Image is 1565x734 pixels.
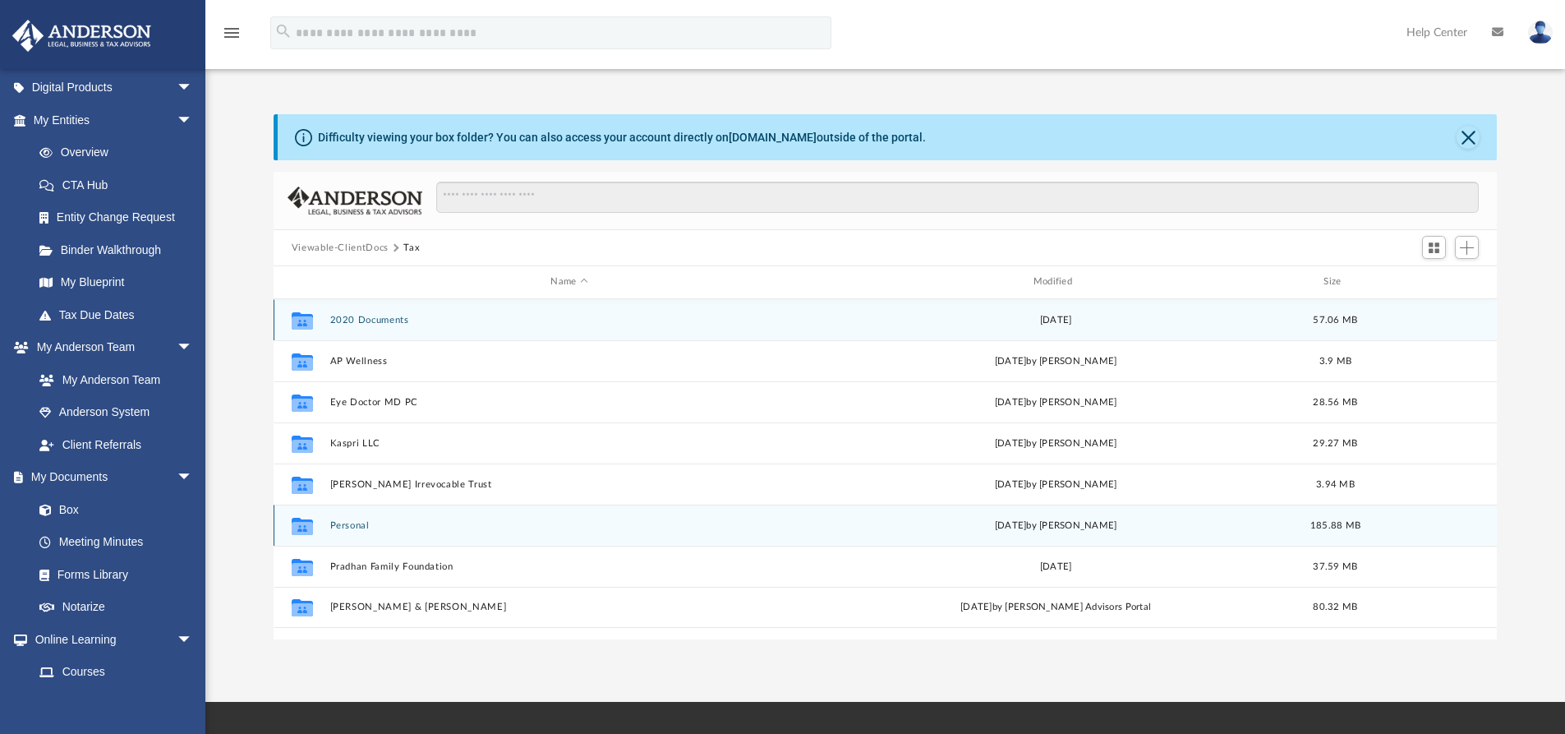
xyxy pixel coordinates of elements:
button: [PERSON_NAME] Irrevocable Trust [329,479,808,490]
a: Client Referrals [23,428,209,461]
div: [DATE] [816,559,1295,574]
div: by [PERSON_NAME] [816,395,1295,409]
a: Forms Library [23,558,201,591]
div: [DATE] by [PERSON_NAME] [816,353,1295,368]
a: Anderson System [23,396,209,429]
div: Difficulty viewing your box folder? You can also access your account directly on outside of the p... [318,129,926,146]
a: My Blueprint [23,266,209,299]
div: id [281,275,322,289]
button: Add [1455,236,1480,259]
span: 185.88 MB [1310,520,1360,529]
span: [DATE] [994,397,1026,406]
div: [DATE] by [PERSON_NAME] Advisors Portal [816,600,1295,615]
img: User Pic [1528,21,1553,44]
span: arrow_drop_down [177,623,209,657]
div: id [1375,275,1490,289]
button: AP Wellness [329,356,808,367]
div: grid [274,299,1498,639]
span: 28.56 MB [1313,397,1357,406]
a: My Documentsarrow_drop_down [12,461,209,494]
a: Tax Due Dates [23,298,218,331]
div: Size [1302,275,1368,289]
div: [DATE] [816,312,1295,327]
span: 29.27 MB [1313,438,1357,447]
i: search [274,22,292,40]
span: arrow_drop_down [177,104,209,137]
span: arrow_drop_down [177,72,209,105]
img: Anderson Advisors Platinum Portal [7,20,156,52]
button: Close [1457,126,1480,149]
a: [DOMAIN_NAME] [729,131,817,144]
a: menu [222,31,242,43]
span: arrow_drop_down [177,461,209,495]
button: Tax [403,241,420,256]
span: 3.9 MB [1319,356,1351,365]
a: My Anderson Team [23,363,201,396]
a: Overview [23,136,218,169]
button: [PERSON_NAME] & [PERSON_NAME] [329,602,808,612]
button: Eye Doctor MD PC [329,397,808,408]
a: Binder Walkthrough [23,233,218,266]
a: My Anderson Teamarrow_drop_down [12,331,209,364]
div: [DATE] by [PERSON_NAME] [816,477,1295,492]
a: Digital Productsarrow_drop_down [12,72,218,104]
span: arrow_drop_down [177,331,209,365]
a: Meeting Minutes [23,526,209,559]
div: Modified [816,275,1296,289]
div: [DATE] by [PERSON_NAME] [816,518,1295,533]
button: 2020 Documents [329,315,808,325]
button: Viewable-ClientDocs [292,241,389,256]
button: Switch to Grid View [1422,236,1447,259]
a: Notarize [23,591,209,624]
a: CTA Hub [23,168,218,201]
a: My Entitiesarrow_drop_down [12,104,218,136]
span: 3.94 MB [1316,479,1355,488]
a: Box [23,493,201,526]
a: Entity Change Request [23,201,218,234]
span: 37.59 MB [1313,561,1357,570]
input: Search files and folders [436,182,1479,213]
div: [DATE] by [PERSON_NAME] [816,436,1295,450]
button: Personal [329,520,808,531]
a: Online Learningarrow_drop_down [12,623,209,656]
a: Courses [23,656,209,689]
div: Name [329,275,808,289]
i: menu [222,23,242,43]
span: 80.32 MB [1313,602,1357,612]
button: Kaspri LLC [329,438,808,449]
button: Pradhan Family Foundation [329,561,808,572]
span: 57.06 MB [1313,315,1357,324]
